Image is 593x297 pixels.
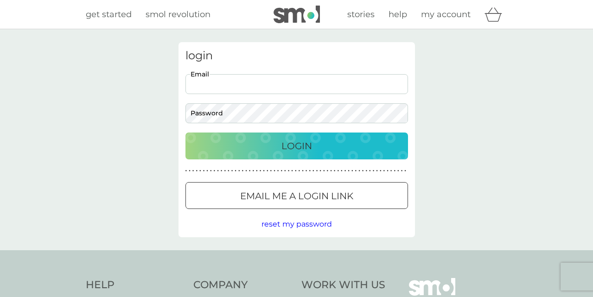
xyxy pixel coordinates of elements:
p: ● [214,169,216,173]
p: ● [358,169,360,173]
a: smol revolution [146,8,210,21]
p: ● [341,169,343,173]
h3: login [185,49,408,63]
p: ● [221,169,223,173]
img: smol [274,6,320,23]
button: Email me a login link [185,182,408,209]
p: ● [302,169,304,173]
button: Login [185,133,408,159]
p: ● [295,169,297,173]
p: ● [348,169,350,173]
p: ● [344,169,346,173]
span: smol revolution [146,9,210,19]
span: help [389,9,407,19]
p: ● [238,169,240,173]
p: ● [390,169,392,173]
a: get started [86,8,132,21]
p: ● [249,169,251,173]
p: ● [376,169,378,173]
p: ● [199,169,201,173]
p: ● [245,169,247,173]
p: ● [387,169,389,173]
p: ● [351,169,353,173]
p: ● [394,169,395,173]
p: ● [274,169,275,173]
p: ● [196,169,198,173]
p: ● [256,169,258,173]
p: ● [309,169,311,173]
p: ● [397,169,399,173]
a: help [389,8,407,21]
p: ● [252,169,254,173]
p: ● [401,169,403,173]
p: ● [383,169,385,173]
p: ● [189,169,191,173]
p: ● [337,169,339,173]
span: reset my password [261,220,332,228]
span: get started [86,9,132,19]
p: ● [203,169,205,173]
a: stories [347,8,375,21]
h4: Company [193,278,292,292]
p: ● [365,169,367,173]
p: ● [327,169,329,173]
p: ● [404,169,406,173]
p: Email me a login link [240,189,353,203]
h4: Work With Us [301,278,385,292]
p: ● [288,169,290,173]
p: ● [380,169,382,173]
p: ● [185,169,187,173]
h4: Help [86,278,185,292]
p: ● [267,169,268,173]
p: ● [263,169,265,173]
p: ● [312,169,314,173]
p: ● [369,169,371,173]
p: ● [319,169,321,173]
p: ● [306,169,307,173]
p: ● [291,169,293,173]
p: ● [192,169,194,173]
button: reset my password [261,218,332,230]
span: stories [347,9,375,19]
span: my account [421,9,471,19]
p: ● [270,169,272,173]
p: ● [330,169,332,173]
p: ● [362,169,364,173]
p: ● [242,169,244,173]
p: ● [260,169,261,173]
p: ● [281,169,282,173]
a: my account [421,8,471,21]
p: ● [231,169,233,173]
p: ● [284,169,286,173]
p: ● [228,169,230,173]
p: ● [355,169,357,173]
p: ● [316,169,318,173]
p: Login [281,139,312,153]
p: ● [224,169,226,173]
div: basket [485,5,508,24]
p: ● [323,169,325,173]
p: ● [235,169,236,173]
p: ● [334,169,336,173]
p: ● [206,169,208,173]
p: ● [299,169,300,173]
p: ● [217,169,219,173]
p: ● [277,169,279,173]
p: ● [210,169,212,173]
p: ● [373,169,375,173]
